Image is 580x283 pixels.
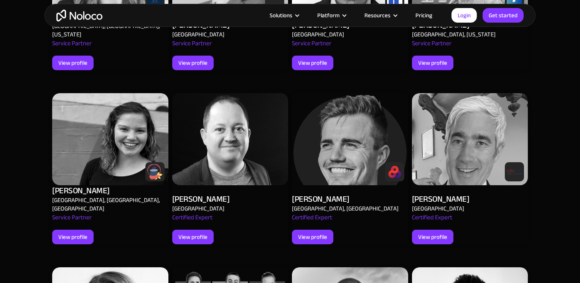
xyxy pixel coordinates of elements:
[412,194,470,204] div: [PERSON_NAME]
[52,185,110,196] div: [PERSON_NAME]
[483,8,524,23] a: Get started
[52,39,92,56] div: Service Partner
[172,213,213,230] div: Certified Expert
[364,10,391,20] div: Resources
[292,204,399,213] div: [GEOGRAPHIC_DATA], [GEOGRAPHIC_DATA]
[412,84,528,254] a: Alex Vyshnevskiy - Noloco app builder Expert[PERSON_NAME][GEOGRAPHIC_DATA]Certified ExpertView pr...
[298,58,327,68] div: View profile
[52,213,92,230] div: Service Partner
[172,30,224,39] div: [GEOGRAPHIC_DATA]
[412,39,451,56] div: Service Partner
[292,84,408,254] a: Alex Vyshnevskiy - Noloco app builder Expert[PERSON_NAME][GEOGRAPHIC_DATA], [GEOGRAPHIC_DATA]Cert...
[52,196,165,213] div: [GEOGRAPHIC_DATA], [GEOGRAPHIC_DATA], [GEOGRAPHIC_DATA]
[292,30,344,39] div: [GEOGRAPHIC_DATA]
[355,10,406,20] div: Resources
[308,10,355,20] div: Platform
[172,204,224,213] div: [GEOGRAPHIC_DATA]
[412,30,496,39] div: [GEOGRAPHIC_DATA], [US_STATE]
[52,93,168,185] img: Alex Vyshnevskiy - Noloco app builder Expert
[412,213,452,230] div: Certified Expert
[292,194,349,204] div: [PERSON_NAME]
[260,10,308,20] div: Solutions
[178,58,208,68] div: View profile
[406,10,442,20] a: Pricing
[418,58,447,68] div: View profile
[451,8,477,23] a: Login
[58,58,87,68] div: View profile
[178,232,208,242] div: View profile
[56,10,102,21] a: home
[172,39,212,56] div: Service Partner
[172,194,230,204] div: [PERSON_NAME]
[292,93,408,185] img: Alex Vyshnevskiy - Noloco app builder Expert
[412,93,528,185] img: Alex Vyshnevskiy - Noloco app builder Expert
[412,204,464,213] div: [GEOGRAPHIC_DATA]
[292,39,331,56] div: Service Partner
[172,93,288,185] img: Alex Vyshnevskiy - Noloco app builder Expert
[52,84,168,254] a: Alex Vyshnevskiy - Noloco app builder Expert[PERSON_NAME][GEOGRAPHIC_DATA], [GEOGRAPHIC_DATA], [G...
[270,10,292,20] div: Solutions
[418,232,447,242] div: View profile
[172,84,288,254] a: Alex Vyshnevskiy - Noloco app builder Expert[PERSON_NAME][GEOGRAPHIC_DATA]Certified ExpertView pr...
[317,10,339,20] div: Platform
[292,213,332,230] div: Certified Expert
[58,232,87,242] div: View profile
[298,232,327,242] div: View profile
